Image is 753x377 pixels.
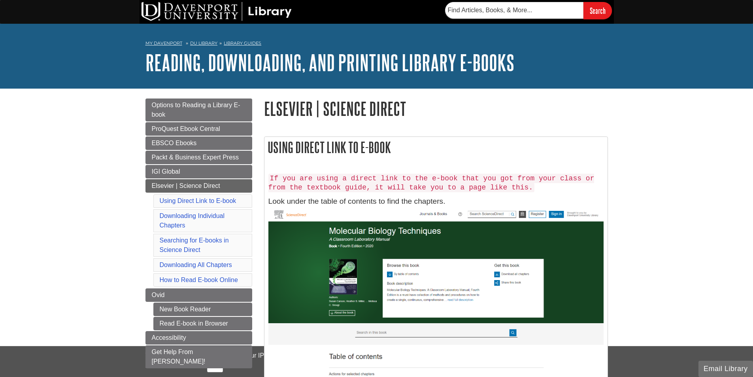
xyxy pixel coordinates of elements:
img: DU Library [142,2,292,21]
a: Elsevier | Science Direct [145,179,252,193]
span: ProQuest Ebook Central [152,125,220,132]
button: Email Library [698,361,753,377]
a: New Book Reader [153,303,252,316]
a: Packt & Business Expert Press [145,151,252,164]
span: Elsevier | Science Direct [152,182,220,189]
a: IGI Global [145,165,252,178]
a: How to Read E-book Online [160,277,238,283]
input: Find Articles, Books, & More... [445,2,583,19]
a: Using Direct Link to E-book [160,197,236,204]
span: Ovid [152,292,165,298]
form: Searches DU Library's articles, books, and more [445,2,612,19]
span: Packt & Business Expert Press [152,154,239,161]
a: Options to Reading a Library E-book [145,99,252,121]
a: ProQuest Ebook Central [145,122,252,136]
a: Searching for E-books in Science Direct [160,237,229,253]
a: EBSCO Ebooks [145,136,252,150]
span: EBSCO Ebooks [152,140,197,146]
nav: breadcrumb [145,38,608,51]
a: My Davenport [145,40,182,47]
a: Accessibility [145,331,252,345]
a: Downloading Individual Chapters [160,212,225,229]
a: Downloading All Chapters [160,261,232,268]
a: Get Help From [PERSON_NAME]! [145,345,252,368]
a: Reading, Downloading, and Printing Library E-books [145,50,514,75]
code: If you are using a direct link to the e-book that you got from your class or from the textbook gu... [268,174,594,193]
span: IGI Global [152,168,180,175]
div: Guide Page Menu [145,99,252,368]
span: Options to Reading a Library E-book [152,102,240,118]
a: DU Library [190,40,217,46]
span: Get Help From [PERSON_NAME]! [152,349,206,365]
a: Read E-book in Browser [153,317,252,330]
input: Search [583,2,612,19]
span: Accessibility [152,334,186,341]
a: Ovid [145,288,252,302]
h2: Using Direct Link to E-book [264,137,608,158]
h1: Elsevier | Science Direct [264,99,608,119]
a: Library Guides [224,40,261,46]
